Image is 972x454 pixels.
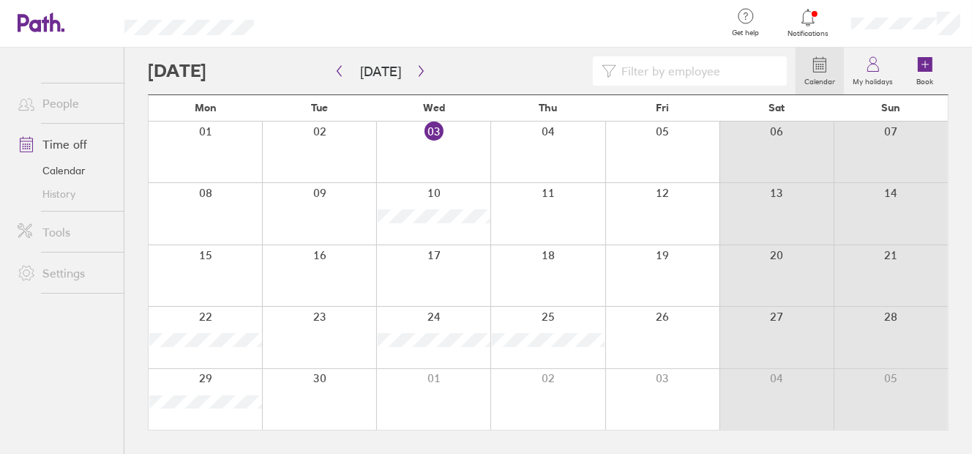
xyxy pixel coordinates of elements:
[785,7,832,38] a: Notifications
[656,102,669,113] span: Fri
[423,102,445,113] span: Wed
[796,48,844,94] a: Calendar
[195,102,217,113] span: Mon
[769,102,785,113] span: Sat
[785,29,832,38] span: Notifications
[6,182,124,206] a: History
[6,159,124,182] a: Calendar
[844,48,902,94] a: My holidays
[796,73,844,86] label: Calendar
[348,59,413,83] button: [DATE]
[539,102,558,113] span: Thu
[881,102,900,113] span: Sun
[902,48,949,94] a: Book
[6,258,124,288] a: Settings
[6,89,124,118] a: People
[6,130,124,159] a: Time off
[844,73,902,86] label: My holidays
[616,57,779,85] input: Filter by employee
[6,217,124,247] a: Tools
[722,29,770,37] span: Get help
[312,102,329,113] span: Tue
[908,73,943,86] label: Book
